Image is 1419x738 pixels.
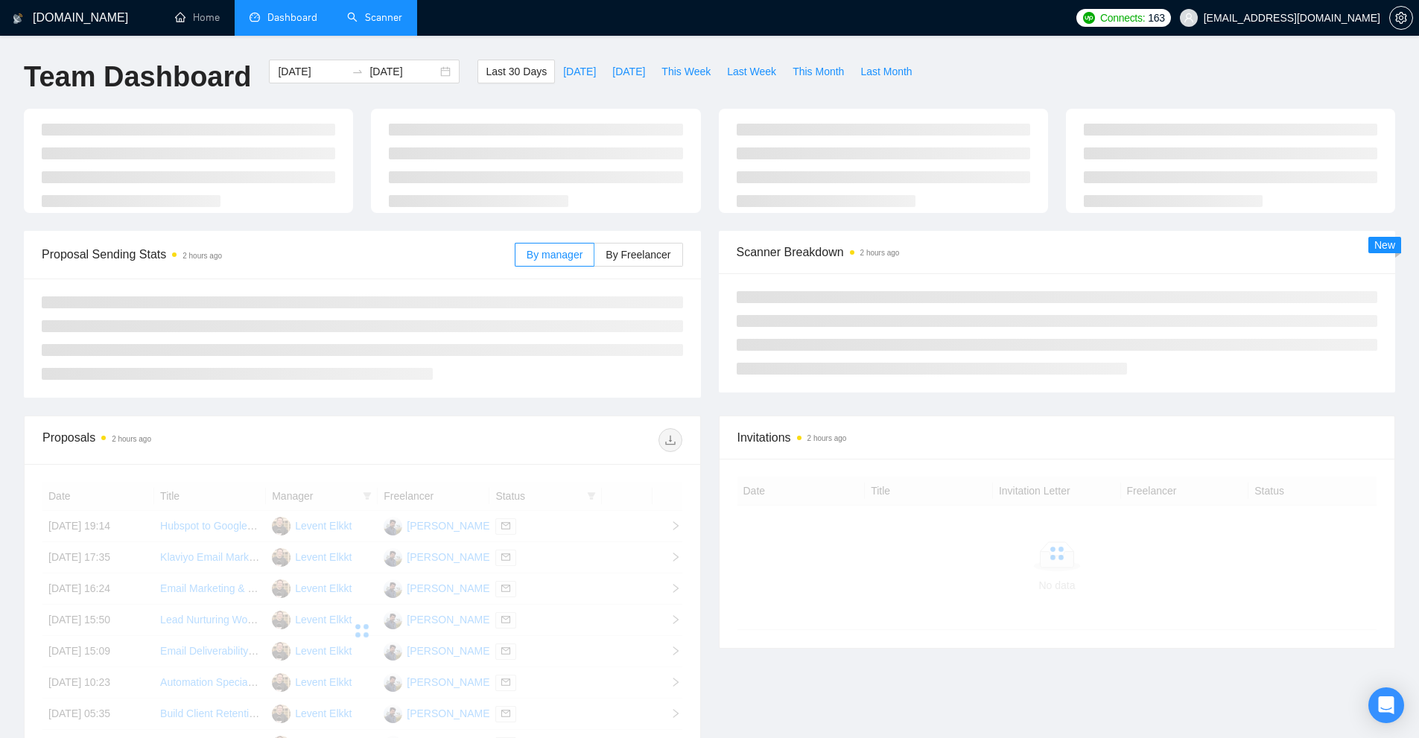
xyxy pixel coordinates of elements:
[250,12,260,22] span: dashboard
[267,11,317,24] span: Dashboard
[42,428,362,452] div: Proposals
[24,60,251,95] h1: Team Dashboard
[1148,10,1164,26] span: 163
[612,63,645,80] span: [DATE]
[278,63,346,80] input: Start date
[352,66,364,77] span: swap-right
[486,63,547,80] span: Last 30 Days
[1389,12,1413,24] a: setting
[719,60,784,83] button: Last Week
[727,63,776,80] span: Last Week
[793,63,844,80] span: This Month
[555,60,604,83] button: [DATE]
[807,434,847,442] time: 2 hours ago
[347,11,402,24] a: searchScanner
[369,63,437,80] input: End date
[182,252,222,260] time: 2 hours ago
[604,60,653,83] button: [DATE]
[1374,239,1395,251] span: New
[784,60,852,83] button: This Month
[175,11,220,24] a: homeHome
[860,63,912,80] span: Last Month
[852,60,920,83] button: Last Month
[737,428,1377,447] span: Invitations
[527,249,582,261] span: By manager
[606,249,670,261] span: By Freelancer
[563,63,596,80] span: [DATE]
[1100,10,1145,26] span: Connects:
[1083,12,1095,24] img: upwork-logo.png
[1368,687,1404,723] div: Open Intercom Messenger
[653,60,719,83] button: This Week
[112,435,151,443] time: 2 hours ago
[661,63,711,80] span: This Week
[13,7,23,31] img: logo
[737,243,1378,261] span: Scanner Breakdown
[477,60,555,83] button: Last 30 Days
[860,249,900,257] time: 2 hours ago
[42,245,515,264] span: Proposal Sending Stats
[352,66,364,77] span: to
[1389,6,1413,30] button: setting
[1184,13,1194,23] span: user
